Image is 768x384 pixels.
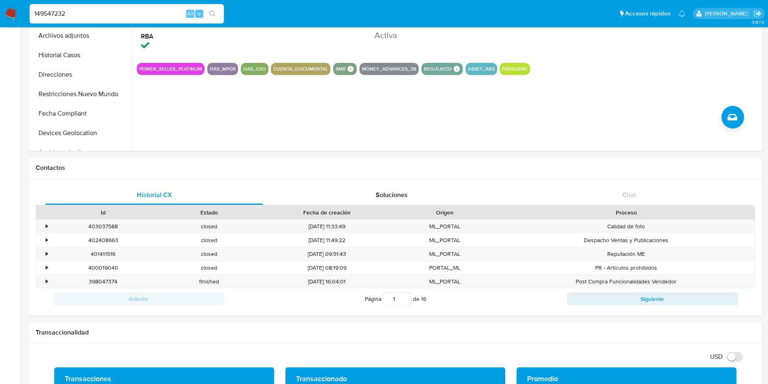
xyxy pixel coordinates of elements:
div: Calidad de foto [498,220,755,233]
button: Fecha Compliant [31,104,132,123]
button: Archivos adjuntos [31,26,132,45]
div: ML_PORTAL [392,220,498,233]
div: Reputación ME [498,247,755,261]
button: Anticipos de dinero [31,143,132,162]
div: Id [56,208,151,217]
span: Historial CX [137,190,172,200]
div: Post Compra Funcionalidades Vendedor [498,275,755,288]
div: PR - Artículos prohibidos [498,261,755,275]
button: Historial Casos [31,45,132,65]
span: Página de [365,292,426,305]
div: • [46,264,48,272]
span: 16 [421,295,426,303]
div: 403037588 [50,220,156,233]
span: Soluciones [376,190,408,200]
span: Chat [622,190,636,200]
div: PORTAL_ML [392,261,498,275]
a: Salir [753,9,762,18]
div: closed [156,234,262,247]
div: 401411516 [50,247,156,261]
input: Buscar usuario o caso... [30,9,224,19]
div: [DATE] 11:33:49 [262,220,392,233]
div: • [46,250,48,258]
span: 3.157.3 [752,19,764,26]
span: Accesos rápidos [625,9,670,18]
div: Fecha de creación [268,208,386,217]
span: Alt [187,10,194,17]
div: closed [156,261,262,275]
div: • [46,278,48,285]
div: 402408663 [50,234,156,247]
div: [DATE] 16:04:01 [262,275,392,288]
div: closed [156,247,262,261]
div: Origen [398,208,492,217]
div: 398047374 [50,275,156,288]
div: 400019040 [50,261,156,275]
div: ML_PORTAL [392,234,498,247]
span: s [198,10,200,17]
div: ML_PORTAL [392,275,498,288]
button: Siguiente [567,292,738,305]
p: mariaeugenia.sanchez@mercadolibre.com [705,10,751,17]
button: Anterior [53,292,224,305]
div: Estado [162,208,257,217]
h1: Contactos [36,164,755,172]
button: Restricciones Nuevo Mundo [31,84,132,104]
dt: RBA [141,32,289,41]
div: Proceso [504,208,749,217]
div: [DATE] 08:19:09 [262,261,392,275]
div: finished [156,275,262,288]
div: Despacho Ventas y Publicaciones [498,234,755,247]
div: ML_PORTAL [392,247,498,261]
button: Devices Geolocation [31,123,132,143]
div: [DATE] 09:51:43 [262,247,392,261]
h1: Transaccionalidad [36,328,755,337]
dd: Activa [374,30,522,41]
a: Notificaciones [679,10,685,17]
div: closed [156,220,262,233]
button: Direcciones [31,65,132,84]
div: • [46,236,48,244]
button: search-icon [204,8,221,19]
div: • [46,223,48,230]
div: [DATE] 11:49:22 [262,234,392,247]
